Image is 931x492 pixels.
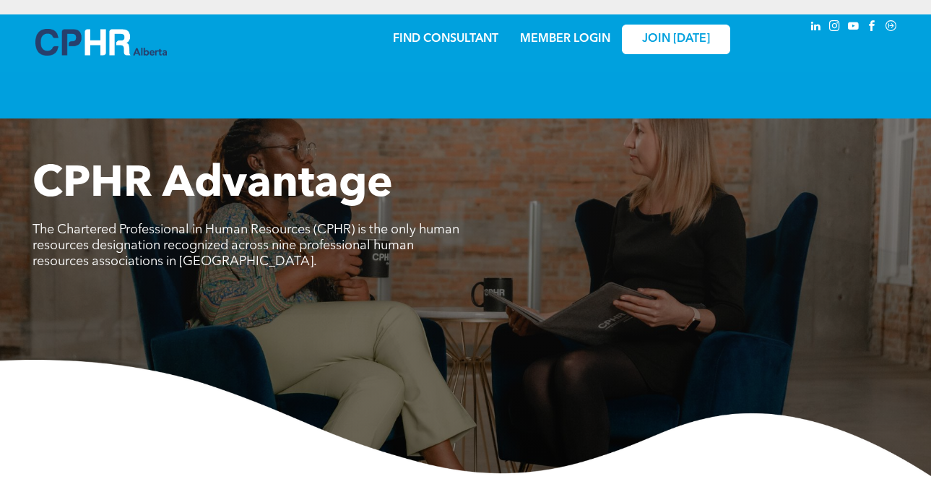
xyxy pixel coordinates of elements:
a: FIND CONSULTANT [393,33,498,45]
span: CPHR Advantage [33,163,393,207]
a: MEMBER LOGIN [520,33,610,45]
a: JOIN [DATE] [622,25,730,54]
a: instagram [827,18,843,38]
a: Social network [883,18,899,38]
a: linkedin [808,18,824,38]
a: facebook [865,18,880,38]
span: JOIN [DATE] [642,33,710,46]
a: youtube [846,18,862,38]
img: A blue and white logo for cp alberta [35,29,167,56]
span: The Chartered Professional in Human Resources (CPHR) is the only human resources designation reco... [33,223,459,268]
